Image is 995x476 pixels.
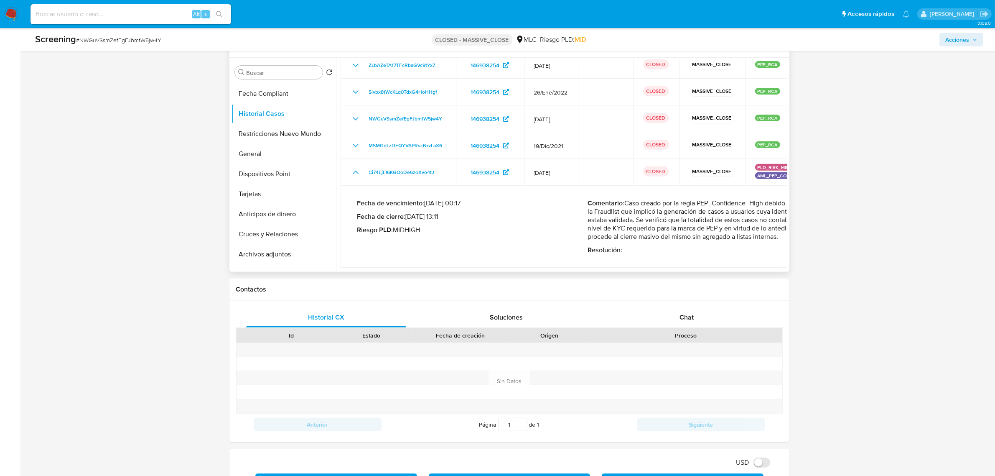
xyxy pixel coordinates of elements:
[680,312,694,322] span: Chat
[35,32,76,46] b: Screening
[939,33,983,46] button: Acciones
[211,8,228,20] button: search-icon
[326,69,333,78] button: Volver al orden por defecto
[977,20,991,26] span: 3.158.0
[247,69,319,77] input: Buscar
[232,224,336,244] button: Cruces y Relaciones
[232,204,336,224] button: Anticipos de dinero
[637,418,765,431] button: Siguiente
[257,331,326,340] div: Id
[417,331,503,340] div: Fecha de creación
[490,312,523,322] span: Soluciones
[232,164,336,184] button: Dispositivos Point
[308,312,344,322] span: Historial CX
[595,331,776,340] div: Proceso
[540,35,587,44] span: Riesgo PLD:
[847,10,894,18] span: Accesos rápidos
[903,10,910,18] a: Notificaciones
[575,35,587,44] span: MID
[193,10,200,18] span: Alt
[76,36,161,44] span: # NWGuVSsmZefEgFJbmtW5jw4Y
[232,104,336,124] button: Historial Casos
[516,35,537,44] div: MLC
[204,10,207,18] span: s
[232,264,336,284] button: Créditos
[232,124,336,144] button: Restricciones Nuevo Mundo
[232,244,336,264] button: Archivos adjuntos
[31,9,231,20] input: Buscar usuario o caso...
[980,10,989,18] a: Salir
[238,69,245,76] button: Buscar
[432,34,512,46] p: CLOSED - MASSIVE_CLOSE
[254,418,382,431] button: Anterior
[232,84,336,104] button: Fecha Compliant
[337,331,406,340] div: Estado
[232,144,336,164] button: General
[930,10,977,18] p: camilafernanda.paredessaldano@mercadolibre.cl
[515,331,583,340] div: Origen
[479,418,539,431] span: Página de
[232,184,336,204] button: Tarjetas
[537,420,539,429] span: 1
[236,285,783,294] h1: Contactos
[945,33,969,46] span: Acciones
